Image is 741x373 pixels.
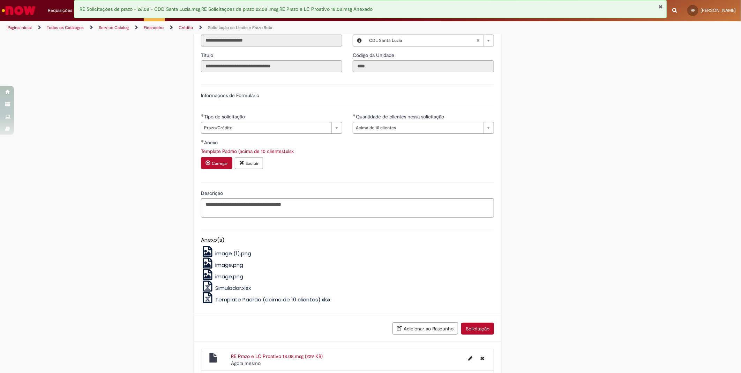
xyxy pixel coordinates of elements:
a: CDL Santa LuziaLimpar campo Local [366,35,494,46]
label: Informações de Formulário [201,92,259,98]
input: Email [201,35,342,46]
span: Template Padrão (acima de 10 clientes).xlsx [215,296,330,303]
span: Tipo de solicitação [204,114,246,120]
label: Somente leitura - Título [201,52,215,59]
span: 2 [74,8,80,14]
span: Somente leitura - Título [201,52,215,58]
span: HF [691,8,695,13]
span: image.png [215,261,243,269]
a: Financeiro [144,25,164,30]
span: RE Solicitações de prazo - 26.08 - CDD Santa Luzia.msg,RE Solicitações de prazo 22.08 .msg,RE Pra... [80,6,373,12]
span: Acima de 10 clientes [356,122,480,133]
button: Adicionar ao Rascunho [392,322,458,335]
time: 28/08/2025 15:59:44 [231,360,261,366]
a: Solicitação de Limite e Prazo Rota [208,25,272,30]
button: Editar nome de arquivo RE Prazo e LC Proativo 18.08.msg [464,353,477,364]
a: Página inicial [8,25,32,30]
h5: Anexo(s) [201,237,494,243]
a: image.png [201,273,244,280]
button: Local, Visualizar este registro CDL Santa Luzia [353,35,366,46]
a: image.png [201,261,244,269]
span: Quantidade de clientes nessa solicitação [356,114,446,120]
button: Excluir anexo Template Padrão (acima de 10 clientes).xlsx [235,157,263,169]
span: Obrigatório Preenchido [353,114,356,117]
button: Carregar anexo de Anexo Required [201,157,232,169]
span: image (1).png [215,250,251,257]
a: Crédito [179,25,193,30]
span: Simulador.xlsx [215,284,251,292]
a: Service Catalog [99,25,129,30]
img: ServiceNow [1,3,37,17]
a: image (1).png [201,250,252,257]
span: Anexo [204,139,219,146]
a: Todos os Catálogos [47,25,84,30]
a: Download de Template Padrão (acima de 10 clientes).xlsx [201,148,294,154]
textarea: Descrição [201,198,494,217]
span: Descrição [201,190,224,196]
span: image.png [215,273,243,280]
label: Somente leitura - Código da Unidade [353,52,396,59]
button: Fechar Notificação [659,4,663,9]
button: Solicitação [461,323,494,335]
a: RE Prazo e LC Proativo 18.08.msg (229 KB) [231,353,323,359]
a: Simulador.xlsx [201,284,251,292]
ul: Trilhas de página [5,21,489,34]
span: Agora mesmo [231,360,261,366]
span: CDL Santa Luzia [369,35,476,46]
small: Carregar [212,161,228,166]
input: Código da Unidade [353,60,494,72]
a: Template Padrão (acima de 10 clientes).xlsx [201,296,331,303]
abbr: Limpar campo Local [473,35,483,46]
span: [PERSON_NAME] [701,7,736,13]
input: Título [201,60,342,72]
small: Excluir [246,161,259,166]
span: Obrigatório Preenchido [201,114,204,117]
span: Somente leitura - Código da Unidade [353,52,396,58]
span: Obrigatório Preenchido [201,140,204,142]
button: Excluir RE Prazo e LC Proativo 18.08.msg [476,353,488,364]
span: Requisições [48,7,72,14]
span: Prazo/Crédito [204,122,328,133]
